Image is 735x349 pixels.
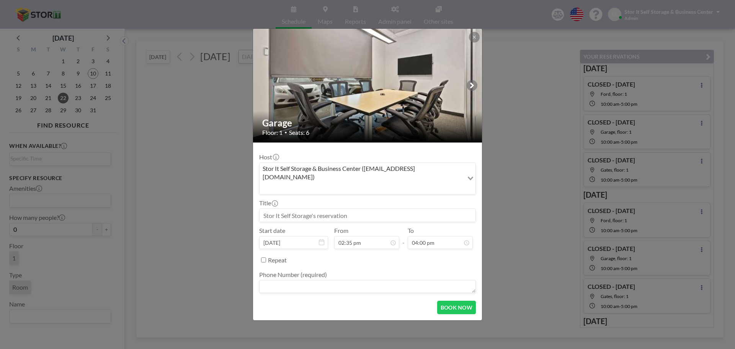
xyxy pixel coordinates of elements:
[437,301,476,314] button: BOOK NOW
[259,153,278,161] label: Host
[402,229,405,246] span: -
[260,183,463,193] input: Search for option
[259,271,327,279] label: Phone Number (required)
[334,227,348,234] label: From
[259,199,277,207] label: Title
[260,209,475,222] input: Stor It Self Storage's reservation
[284,129,287,135] span: •
[262,129,283,136] span: Floor: 1
[268,256,287,264] label: Repeat
[253,9,483,162] img: 537.jpg
[408,227,414,234] label: To
[262,117,474,129] h2: Garage
[289,129,309,136] span: Seats: 6
[261,164,462,182] span: Stor It Self Storage & Business Center ([EMAIL_ADDRESS][DOMAIN_NAME])
[259,227,285,234] label: Start date
[260,163,475,195] div: Search for option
